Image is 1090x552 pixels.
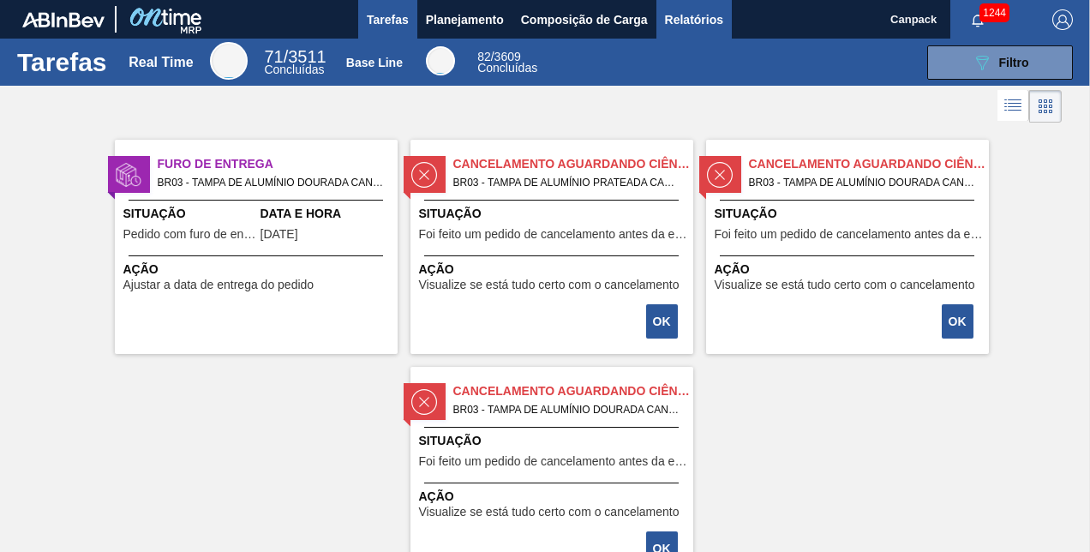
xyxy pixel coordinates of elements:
span: 82 [477,50,491,63]
span: Relatórios [665,9,723,30]
span: Foi feito um pedido de cancelamento antes da etapa de aguardando faturamento [715,228,985,241]
img: status [116,162,141,188]
button: OK [646,304,678,339]
span: Concluídas [477,61,537,75]
div: Completar tarefa: 30241771 [943,303,975,340]
img: status [411,162,437,188]
span: Ação [715,261,985,279]
span: Visualize se está tudo certo com o cancelamento [419,279,680,291]
img: TNhmsLtSVTkK8tSr43FrP2fwEKptu5GPRR3wAAAABJRU5ErkJggg== [22,12,105,27]
h1: Tarefas [17,52,107,72]
div: Real Time [210,42,248,80]
img: status [707,162,733,188]
span: Concluídas [264,63,324,76]
span: 71 [264,47,283,66]
span: BR03 - TAMPA DE ALUMÍNIO DOURADA CANPACK CDL Pedido - 709081 [749,173,975,192]
span: 1244 [979,3,1009,22]
span: Cancelamento aguardando ciência [749,155,989,173]
div: Base Line [426,46,455,75]
button: Notificações [950,8,1005,32]
span: Situação [419,432,689,450]
div: Base Line [477,51,537,74]
div: Base Line [346,56,403,69]
span: Pedido com furo de entrega [123,228,256,241]
span: Furo de Entrega [158,155,398,173]
div: Real Time [264,50,326,75]
span: Data e Hora [261,205,393,223]
span: Foi feito um pedido de cancelamento antes da etapa de aguardando faturamento [419,455,689,468]
span: Cancelamento aguardando ciência [453,155,693,173]
span: Planejamento [426,9,504,30]
img: status [411,389,437,415]
div: Completar tarefa: 30241769 [648,303,680,340]
span: Visualize se está tudo certo com o cancelamento [419,506,680,519]
div: Visão em Lista [997,90,1029,123]
span: Composição de Carga [521,9,648,30]
img: Logout [1052,9,1073,30]
span: Ação [419,261,689,279]
span: Ação [123,261,393,279]
span: / 3609 [477,50,521,63]
span: Situação [419,205,689,223]
button: Filtro [927,45,1073,80]
span: Ajustar a data de entrega do pedido [123,279,314,291]
span: Filtro [999,56,1029,69]
span: Situação [123,205,256,223]
span: BR03 - TAMPA DE ALUMÍNIO DOURADA CANPACK CDL Pedido - 2042287 [158,173,384,192]
span: Foi feito um pedido de cancelamento antes da etapa de aguardando faturamento [419,228,689,241]
span: BR03 - TAMPA DE ALUMÍNIO DOURADA CANPACK CDL Pedido - 780648 [453,400,680,419]
span: Visualize se está tudo certo com o cancelamento [715,279,975,291]
span: / 3511 [264,47,326,66]
span: Situação [715,205,985,223]
div: Real Time [129,55,193,70]
div: Visão em Cards [1029,90,1062,123]
span: Ação [419,488,689,506]
span: Tarefas [367,9,409,30]
span: 30/09/2025, [261,228,298,241]
span: BR03 - TAMPA DE ALUMÍNIO PRATEADA CANPACK CDL Pedido - 709071 [453,173,680,192]
button: OK [942,304,973,339]
span: Cancelamento aguardando ciência [453,382,693,400]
